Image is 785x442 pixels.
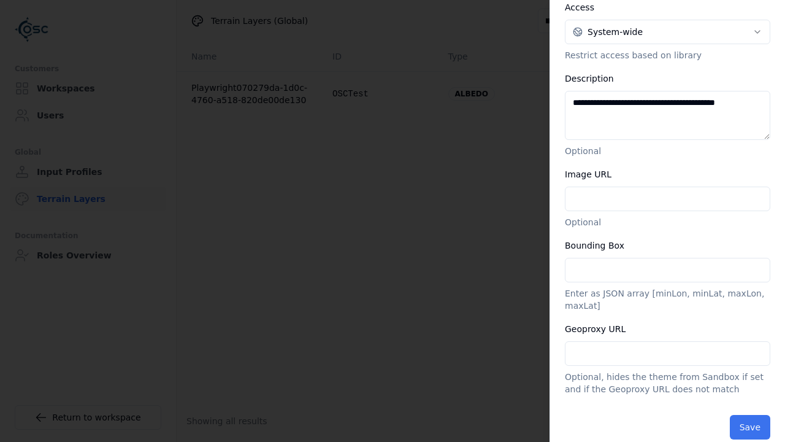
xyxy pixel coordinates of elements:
label: Description [565,74,614,83]
label: Access [565,2,594,12]
p: Enter as JSON array [minLon, minLat, maxLon, maxLat] [565,287,770,312]
p: Optional [565,145,770,157]
button: Save [730,415,770,440]
label: Bounding Box [565,241,624,250]
label: Geoproxy URL [565,324,626,334]
label: Image URL [565,169,611,179]
p: Optional [565,216,770,228]
p: Restrict access based on library [565,49,770,61]
p: Optional, hides the theme from Sandbox if set and if the Geoproxy URL does not match [565,371,770,395]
